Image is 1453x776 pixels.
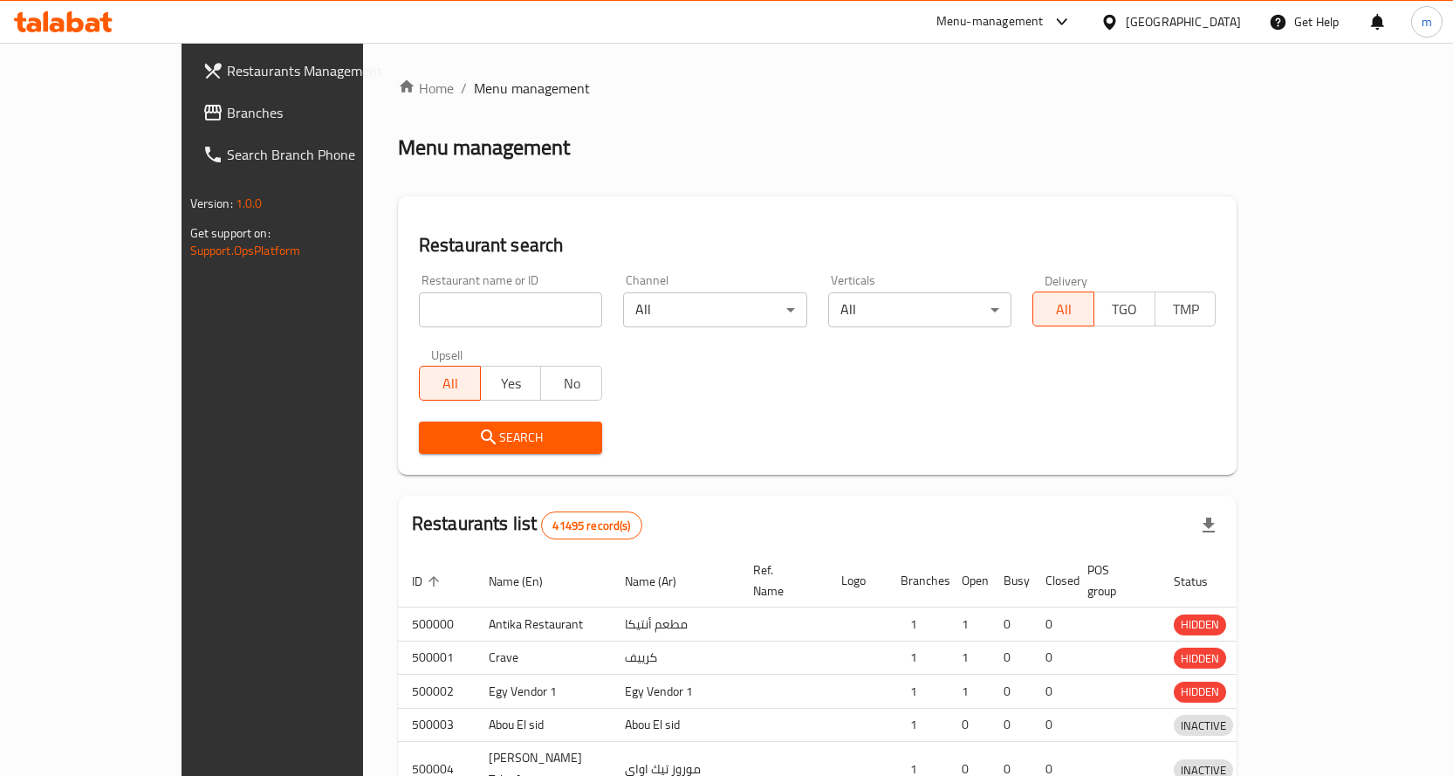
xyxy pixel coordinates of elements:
span: HIDDEN [1174,615,1226,635]
span: TMP [1162,297,1210,322]
th: Open [948,554,990,608]
td: 0 [990,641,1031,675]
li: / [461,78,467,99]
td: 500000 [398,608,475,642]
td: 0 [948,708,990,742]
button: TGO [1093,292,1155,326]
span: Status [1174,571,1230,592]
button: Yes [480,366,542,401]
td: 500001 [398,641,475,675]
button: Search [419,422,602,454]
span: m [1422,12,1432,31]
div: Total records count [541,512,641,539]
td: مطعم أنتيكا [611,608,739,642]
td: 1 [948,641,990,675]
span: HIDDEN [1174,682,1226,702]
span: POS group [1087,560,1139,601]
td: 0 [1031,708,1073,742]
td: Antika Restaurant [475,608,611,642]
span: Yes [488,371,535,396]
span: HIDDEN [1174,649,1226,669]
button: No [540,366,602,401]
td: 1 [887,675,948,709]
span: 41495 record(s) [542,518,641,534]
span: All [1040,297,1087,322]
button: All [419,366,481,401]
span: TGO [1101,297,1148,322]
th: Branches [887,554,948,608]
label: Upsell [431,348,463,361]
a: Search Branch Phone [188,134,424,175]
td: 0 [1031,675,1073,709]
h2: Restaurant search [419,232,1217,258]
td: 0 [1031,608,1073,642]
span: ID [412,571,445,592]
div: Menu-management [936,11,1044,32]
th: Busy [990,554,1031,608]
span: Get support on: [190,222,271,244]
span: Name (Ar) [625,571,699,592]
h2: Menu management [398,134,570,161]
nav: breadcrumb [398,78,1237,99]
td: 1 [948,608,990,642]
a: Branches [188,92,424,134]
td: 1 [887,708,948,742]
td: Crave [475,641,611,675]
td: 0 [1031,641,1073,675]
a: Home [398,78,454,99]
td: 1 [887,608,948,642]
input: Search for restaurant name or ID.. [419,292,602,327]
td: Egy Vendor 1 [611,675,739,709]
td: 1 [948,675,990,709]
td: 500002 [398,675,475,709]
a: Restaurants Management [188,50,424,92]
span: Search Branch Phone [227,144,410,165]
span: Name (En) [489,571,565,592]
h2: Restaurants list [412,511,642,539]
td: 1 [887,641,948,675]
span: INACTIVE [1174,716,1233,736]
button: TMP [1155,292,1217,326]
th: Logo [827,554,887,608]
td: 0 [990,708,1031,742]
span: Branches [227,102,410,123]
span: Ref. Name [753,560,806,601]
div: All [828,292,1011,327]
span: All [427,371,474,396]
td: كرييف [611,641,739,675]
button: All [1032,292,1094,326]
div: HIDDEN [1174,648,1226,669]
td: Abou El sid [611,708,739,742]
td: 0 [990,608,1031,642]
span: Search [433,427,588,449]
div: INACTIVE [1174,715,1233,736]
th: Closed [1031,554,1073,608]
div: All [623,292,806,327]
div: [GEOGRAPHIC_DATA] [1126,12,1241,31]
td: Abou El sid [475,708,611,742]
label: Delivery [1045,274,1088,286]
div: Export file [1188,505,1230,546]
span: No [548,371,595,396]
span: Version: [190,192,233,215]
td: Egy Vendor 1 [475,675,611,709]
td: 0 [990,675,1031,709]
span: Restaurants Management [227,60,410,81]
a: Support.OpsPlatform [190,239,301,262]
td: 500003 [398,708,475,742]
span: Menu management [474,78,590,99]
div: HIDDEN [1174,615,1226,635]
span: 1.0.0 [236,192,263,215]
